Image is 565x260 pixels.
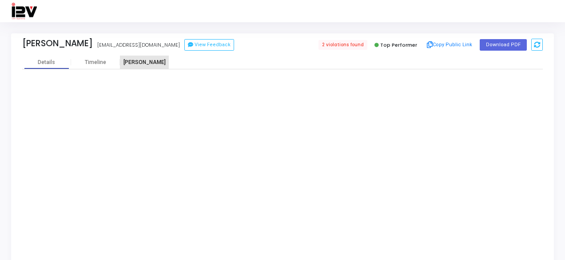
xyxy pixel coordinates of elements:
[184,39,234,51] button: View Feedback
[424,38,475,52] button: Copy Public Link
[38,59,55,66] div: Details
[318,40,367,50] span: 2 violations found
[11,2,37,20] img: logo
[120,59,169,66] div: [PERSON_NAME]
[22,38,93,48] div: [PERSON_NAME]
[85,59,106,66] div: Timeline
[480,39,527,51] button: Download PDF
[97,41,180,49] div: [EMAIL_ADDRESS][DOMAIN_NAME]
[380,41,417,48] span: Top Performer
